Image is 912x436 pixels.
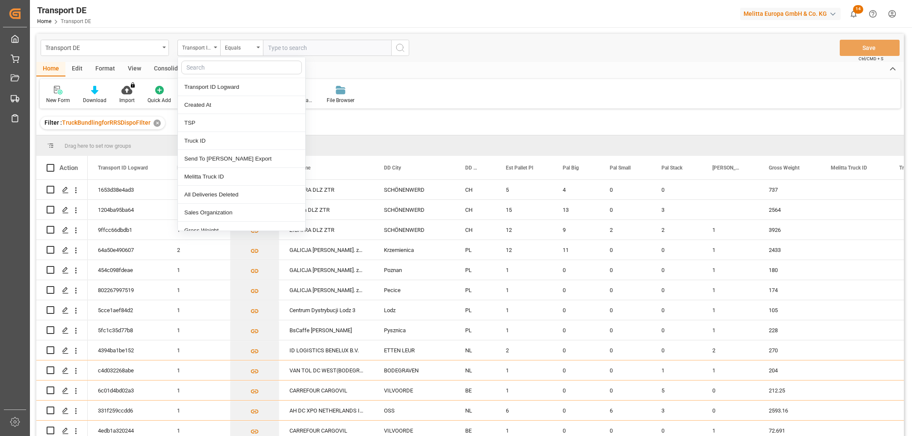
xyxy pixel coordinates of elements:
[41,40,169,56] button: open menu
[36,180,88,200] div: Press SPACE to select this row.
[181,61,302,74] input: Search
[563,165,579,171] span: Pal Big
[374,360,455,380] div: BODEGRAVEN
[552,360,599,380] div: 0
[36,340,88,360] div: Press SPACE to select this row.
[167,260,230,280] div: 1
[496,240,552,260] div: 12
[599,380,651,400] div: 0
[148,62,193,76] div: Consolidate
[552,300,599,320] div: 0
[279,220,374,240] div: ZIBATRA DLZ ZTR
[599,320,651,340] div: 0
[89,62,121,76] div: Format
[36,280,88,300] div: Press SPACE to select this row.
[651,180,702,199] div: 0
[88,240,167,260] div: 64a50e490607
[496,340,552,360] div: 2
[263,40,391,56] input: Type to search
[455,240,496,260] div: PL
[37,4,91,17] div: Transport DE
[36,320,88,340] div: Press SPACE to select this row.
[599,220,651,240] div: 2
[279,300,374,320] div: Centrum Dystrybucji Lodz 3
[455,200,496,219] div: CH
[465,165,478,171] span: DD Country
[610,165,631,171] span: Pal Small
[599,360,651,380] div: 0
[651,360,702,380] div: 1
[759,340,821,360] div: 270
[36,401,88,421] div: Press SPACE to select this row.
[552,320,599,340] div: 0
[36,200,88,220] div: Press SPACE to select this row.
[177,165,210,171] span: Delivery Count
[327,97,354,104] div: File Browser
[178,186,305,204] div: All Deliveries Deleted
[374,220,455,240] div: SCHÖNENWERD
[702,340,759,360] div: 2
[702,240,759,260] div: 1
[46,97,70,104] div: New Form
[279,401,374,420] div: AH DC XPO NETHERLANDS II BV
[167,220,230,240] div: 1
[496,380,552,400] div: 1
[455,280,496,300] div: PL
[702,360,759,380] div: 1
[661,165,682,171] span: Pal Stack
[182,42,211,52] div: Transport ID Logward
[88,220,167,240] div: 9ffcc66dbdb1
[455,220,496,240] div: CH
[225,42,254,52] div: Equals
[496,360,552,380] div: 1
[88,200,167,219] div: 1204ba95ba64
[62,119,151,126] span: TruckBundlingforRRSDispoFIlter
[552,260,599,280] div: 0
[651,380,702,400] div: 5
[88,340,167,360] div: 4394ba1be152
[651,340,702,360] div: 0
[702,260,759,280] div: 1
[36,62,65,76] div: Home
[178,78,305,96] div: Transport ID Logward
[496,300,552,320] div: 1
[65,62,89,76] div: Edit
[496,401,552,420] div: 6
[496,260,552,280] div: 1
[759,200,821,219] div: 2564
[374,320,455,340] div: Pysznica
[651,280,702,300] div: 0
[496,220,552,240] div: 12
[759,180,821,199] div: 737
[36,260,88,280] div: Press SPACE to select this row.
[702,380,759,400] div: 0
[36,360,88,380] div: Press SPACE to select this row.
[167,380,230,400] div: 1
[153,120,161,127] div: ✕
[599,180,651,199] div: 0
[167,401,230,420] div: 1
[496,280,552,300] div: 1
[455,380,496,400] div: BE
[374,340,455,360] div: ETTEN LEUR
[455,340,496,360] div: NL
[859,56,883,62] span: Ctrl/CMD + S
[36,220,88,240] div: Press SPACE to select this row.
[374,180,455,199] div: SCHÖNENWERD
[178,168,305,186] div: Melitta Truck ID
[759,360,821,380] div: 204
[759,401,821,420] div: 2593.16
[552,200,599,219] div: 13
[840,40,900,56] button: Save
[552,220,599,240] div: 9
[374,380,455,400] div: VILVOORDE
[651,401,702,420] div: 3
[148,97,171,104] div: Quick Add
[178,132,305,150] div: Truck ID
[65,143,131,149] span: Drag here to set row groups
[599,300,651,320] div: 0
[177,40,220,56] button: close menu
[599,401,651,420] div: 6
[552,380,599,400] div: 0
[36,240,88,260] div: Press SPACE to select this row.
